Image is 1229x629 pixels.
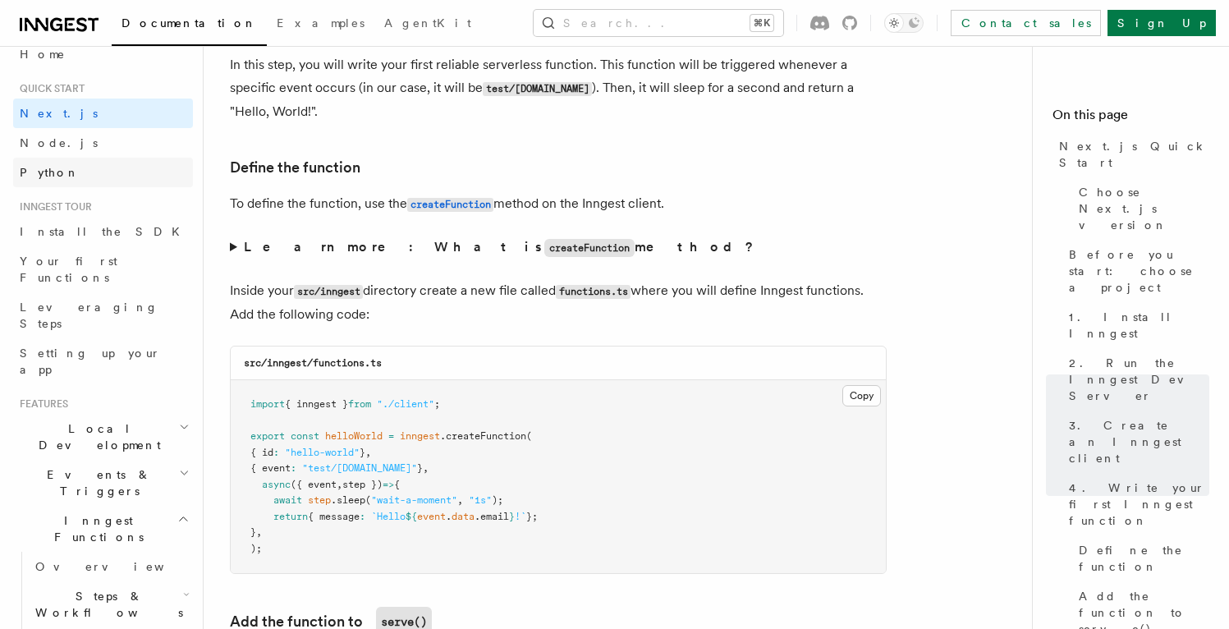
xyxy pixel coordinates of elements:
span: => [383,479,394,490]
span: , [337,479,342,490]
span: from [348,398,371,410]
span: , [365,447,371,458]
span: Inngest Functions [13,512,177,545]
span: !` [515,511,526,522]
span: { event [250,462,291,474]
span: Python [20,166,80,179]
span: : [291,462,296,474]
a: 2. Run the Inngest Dev Server [1062,348,1209,411]
span: , [457,494,463,506]
span: } [360,447,365,458]
a: Setting up your app [13,338,193,384]
span: helloWorld [325,430,383,442]
span: { [394,479,400,490]
span: event [417,511,446,522]
a: Next.js Quick Start [1052,131,1209,177]
span: Install the SDK [20,225,190,238]
span: const [291,430,319,442]
span: } [417,462,423,474]
button: Events & Triggers [13,460,193,506]
button: Inngest Functions [13,506,193,552]
span: Leveraging Steps [20,301,158,330]
a: Documentation [112,5,267,46]
span: Your first Functions [20,255,117,284]
a: Overview [29,552,193,581]
a: 3. Create an Inngest client [1062,411,1209,473]
span: { inngest } [285,398,348,410]
span: Local Development [13,420,179,453]
span: ; [434,398,440,410]
a: Sign Up [1107,10,1216,36]
kbd: ⌘K [750,15,773,31]
span: async [262,479,291,490]
span: Steps & Workflows [29,588,183,621]
a: Leveraging Steps [13,292,193,338]
a: Define the function [1072,535,1209,581]
span: Before you start: choose a project [1069,246,1209,296]
code: createFunction [544,239,635,257]
span: : [273,447,279,458]
span: return [273,511,308,522]
span: Quick start [13,82,85,95]
span: .createFunction [440,430,526,442]
span: Inngest tour [13,200,92,213]
span: ${ [406,511,417,522]
h4: On this page [1052,105,1209,131]
summary: Learn more: What iscreateFunctionmethod? [230,236,887,259]
span: "test/[DOMAIN_NAME]" [302,462,417,474]
span: inngest [400,430,440,442]
a: Your first Functions [13,246,193,292]
span: Next.js Quick Start [1059,138,1209,171]
code: src/inngest/functions.ts [244,357,382,369]
span: Overview [35,560,204,573]
span: Node.js [20,136,98,149]
span: ({ event [291,479,337,490]
span: Define the function [1079,542,1209,575]
span: Choose Next.js version [1079,184,1209,233]
p: Inside your directory create a new file called where you will define Inngest functions. Add the f... [230,279,887,326]
span: , [256,526,262,538]
button: Steps & Workflows [29,581,193,627]
span: 1. Install Inngest [1069,309,1209,342]
code: createFunction [407,198,493,212]
span: .email [475,511,509,522]
a: Examples [267,5,374,44]
span: Features [13,397,68,411]
span: Home [20,46,66,62]
button: Toggle dark mode [884,13,924,33]
span: 3. Create an Inngest client [1069,417,1209,466]
span: Events & Triggers [13,466,179,499]
code: functions.ts [556,285,631,299]
span: . [446,511,452,522]
span: step }) [342,479,383,490]
span: step [308,494,331,506]
span: data [452,511,475,522]
a: 4. Write your first Inngest function [1062,473,1209,535]
span: : [360,511,365,522]
span: "hello-world" [285,447,360,458]
span: "./client" [377,398,434,410]
span: = [388,430,394,442]
span: ); [492,494,503,506]
span: Documentation [122,16,257,30]
span: `Hello [371,511,406,522]
code: test/[DOMAIN_NAME] [483,82,592,96]
button: Search...⌘K [534,10,783,36]
a: Node.js [13,128,193,158]
code: src/inngest [294,285,363,299]
a: Next.js [13,99,193,128]
span: } [509,511,515,522]
span: await [273,494,302,506]
span: 4. Write your first Inngest function [1069,480,1209,529]
span: export [250,430,285,442]
span: } [250,526,256,538]
span: }; [526,511,538,522]
span: { id [250,447,273,458]
a: createFunction [407,195,493,211]
span: ); [250,543,262,554]
button: Copy [842,385,881,406]
span: "wait-a-moment" [371,494,457,506]
a: 1. Install Inngest [1062,302,1209,348]
a: Define the function [230,156,360,179]
a: Choose Next.js version [1072,177,1209,240]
